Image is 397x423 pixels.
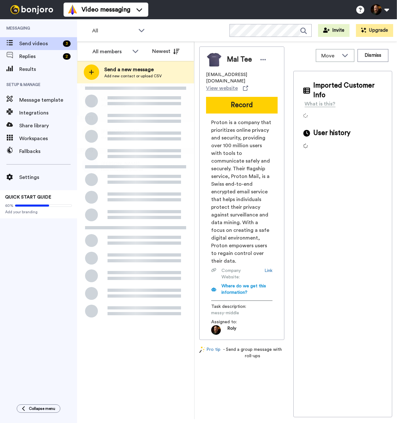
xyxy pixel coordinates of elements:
span: Send videos [19,40,60,47]
img: sl.png [82,157,98,173]
button: Invite [318,24,350,37]
button: Record [206,97,278,114]
div: What is this? [305,100,335,108]
span: Add your branding [5,209,72,215]
button: Upgrade [356,24,393,37]
span: Roly [227,325,236,335]
span: Mal Tee [227,55,252,64]
a: Pro tip [199,346,220,359]
span: Results [19,65,77,73]
div: All members [92,48,129,55]
span: [PERSON_NAME] [101,129,139,135]
span: Replies [19,53,60,60]
a: Link [264,267,272,280]
img: 001b9436-2fdc-4a09-a509-3b060dcd91d9-1736288419.jpg [211,325,221,335]
span: Fallbacks [19,148,77,155]
span: User history [313,128,350,138]
span: Where do we get this information? [221,284,266,295]
span: View website [206,84,238,92]
span: Assigned to: [211,319,256,325]
span: Send a new message [104,66,162,73]
span: Imported Customer Info [313,81,382,100]
a: View website [206,84,248,92]
span: Move [321,52,339,60]
span: New subscriber created [101,167,143,172]
img: sh.png [82,125,98,141]
div: [DATE] [77,83,194,90]
div: 2 hr ago [168,100,191,105]
span: Proton is a company that prioritizes online privacy and security, providing over 100 million user... [211,119,272,265]
span: Share library [19,122,77,130]
span: Task description : [211,303,256,310]
div: [DATE] [168,132,191,137]
div: [DATE] [77,115,194,122]
span: Integrations [19,109,77,117]
span: messy-middle [101,135,139,140]
span: Add new contact or upload CSV [104,73,162,79]
span: Mal Tee [101,97,125,103]
img: Image of Mal Tee [206,52,222,68]
span: messy-middle [211,310,272,316]
button: Newest [147,45,184,58]
button: Collapse menu [17,404,60,413]
img: magic-wand.svg [199,346,205,353]
span: Message template [19,96,77,104]
span: Video messaging [82,5,130,14]
div: 3 [63,40,71,47]
span: messy-middle [101,103,125,108]
img: dd380846-d0d8-438a-8ac2-44b40f435b3f.jpg [82,93,98,109]
div: - Send a group message with roll-ups [199,346,284,359]
div: 2 [63,53,71,60]
div: [DATE] [77,148,194,154]
span: [PERSON_NAME] [101,161,143,167]
span: Collapse menu [29,406,55,411]
span: 60% [5,203,13,208]
img: vm-color.svg [67,4,78,15]
span: Settings [19,173,77,181]
div: [DATE] [168,164,191,169]
img: bj-logo-header-white.svg [8,5,56,14]
span: Workspaces [19,135,77,142]
button: Dismiss [358,49,388,62]
span: All [92,27,135,35]
span: [EMAIL_ADDRESS][DOMAIN_NAME] [206,72,278,84]
span: Company Website : [221,267,259,280]
span: QUICK START GUIDE [5,195,51,199]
